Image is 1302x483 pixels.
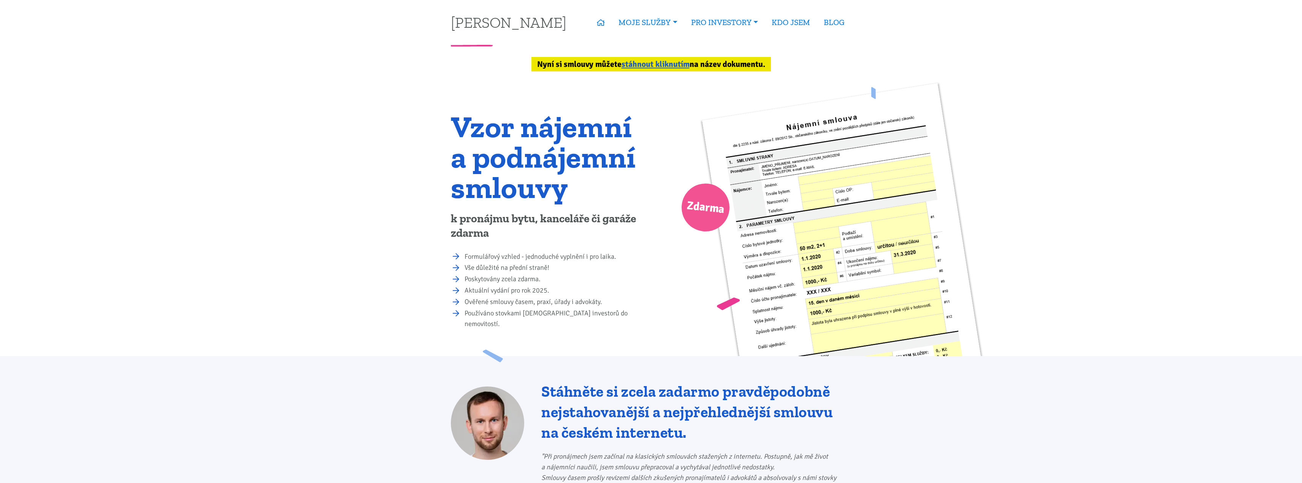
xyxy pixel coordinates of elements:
a: stáhnout kliknutím [622,59,690,69]
div: Nyní si smlouvy můžete na název dokumentu. [531,57,771,71]
h1: Vzor nájemní a podnájemní smlouvy [451,111,646,203]
li: Používáno stovkami [DEMOGRAPHIC_DATA] investorů do nemovitostí. [465,308,646,329]
a: KDO JSEM [765,14,817,31]
a: [PERSON_NAME] [451,15,566,30]
li: Aktuální vydání pro rok 2025. [465,285,646,296]
img: Tomáš Kučera [451,386,524,460]
a: BLOG [817,14,851,31]
li: Poskytovány zcela zdarma. [465,274,646,285]
a: PRO INVESTORY [684,14,765,31]
li: Vše důležité na přední straně! [465,263,646,273]
p: k pronájmu bytu, kanceláře či garáže zdarma [451,212,646,241]
a: MOJE SLUŽBY [612,14,684,31]
h2: Stáhněte si zcela zadarmo pravděpodobně nejstahovanější a nejpřehlednější smlouvu na českém inter... [541,381,851,443]
li: Ověřené smlouvy časem, praxí, úřady i advokáty. [465,297,646,307]
li: Formulářový vzhled - jednoduché vyplnění i pro laika. [465,252,646,262]
span: Zdarma [686,196,725,220]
